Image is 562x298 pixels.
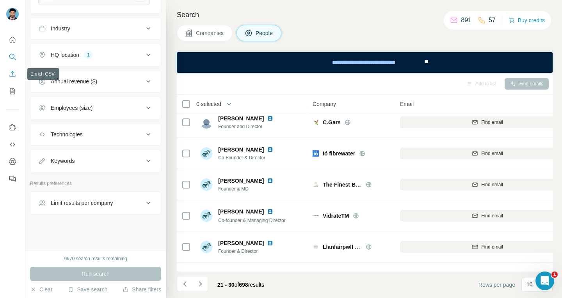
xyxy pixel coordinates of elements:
[30,286,52,293] button: Clear
[323,150,355,157] span: Ió fibrewater
[6,155,19,169] button: Dashboard
[200,116,213,129] img: Avatar
[267,271,273,277] img: LinkedIn logo
[51,25,70,32] div: Industry
[481,119,503,126] span: Find email
[218,248,276,255] span: Founder & Director
[192,276,208,292] button: Navigate to next page
[200,147,213,160] img: Avatar
[313,215,319,217] img: Logo of VidrateTM
[200,178,213,191] img: Avatar
[239,282,248,288] span: 698
[6,50,19,64] button: Search
[218,154,276,161] span: Co-Founder & Director
[256,29,274,37] span: People
[51,51,79,59] div: HQ location
[30,194,161,212] button: Limit results per company
[218,239,264,247] span: [PERSON_NAME]
[218,146,264,153] span: [PERSON_NAME]
[461,16,471,25] p: 891
[218,218,286,223] span: Co-founder & Managing Director
[217,282,235,288] span: 21 - 30
[218,123,276,130] span: Founder and Director
[478,281,515,289] span: Rows per page
[6,84,19,98] button: My lists
[6,67,19,81] button: Enrich CSV
[177,9,553,20] h4: Search
[196,29,224,37] span: Companies
[68,286,107,293] button: Save search
[217,282,264,288] span: results
[6,33,19,47] button: Quick start
[196,100,221,108] span: 0 selected
[123,286,161,293] button: Share filters
[30,46,161,64] button: HQ location1
[323,244,378,250] span: Llanfairpwll Distillery
[51,78,97,85] div: Annual revenue ($)
[218,177,264,185] span: [PERSON_NAME]
[526,280,533,288] p: 10
[218,185,276,192] span: Founder & MD
[481,150,503,157] span: Find email
[218,208,264,215] span: [PERSON_NAME]
[267,208,273,215] img: LinkedIn logo
[509,15,545,26] button: Buy credits
[313,182,319,188] img: Logo of The Finest Bubble
[51,104,92,112] div: Employees (size)
[218,270,264,278] span: [PERSON_NAME]
[313,244,319,249] img: Logo of Llanfairpwll Distillery
[267,115,273,122] img: LinkedIn logo
[267,178,273,184] img: LinkedIn logo
[6,120,19,134] button: Use Surfe on LinkedIn
[6,172,19,186] button: Feedback
[6,138,19,152] button: Use Surfe API
[51,199,113,207] div: Limit results per company
[481,243,503,250] span: Find email
[6,8,19,20] img: Avatar
[551,272,558,278] span: 1
[218,115,264,122] span: [PERSON_NAME]
[84,51,93,58] div: 1
[323,118,341,126] span: C.Gars
[51,130,83,138] div: Technologies
[323,212,349,220] span: VidrateTM
[30,72,161,91] button: Annual revenue ($)
[535,272,554,290] iframe: Intercom live chat
[177,52,553,73] iframe: Banner
[30,19,161,38] button: Industry
[267,146,273,153] img: LinkedIn logo
[481,181,503,188] span: Find email
[267,240,273,246] img: LinkedIn logo
[200,210,213,222] img: Avatar
[30,180,161,187] p: Results preferences
[64,255,127,262] div: 9970 search results remaining
[481,212,503,219] span: Find email
[313,150,319,157] img: Logo of Ió fibrewater
[323,181,362,189] span: The Finest Bubble
[30,99,161,117] button: Employees (size)
[30,152,161,170] button: Keywords
[200,241,213,253] img: Avatar
[489,16,496,25] p: 57
[313,119,319,125] img: Logo of C.Gars
[177,276,192,292] button: Navigate to previous page
[235,282,239,288] span: of
[51,157,75,165] div: Keywords
[313,100,336,108] span: Company
[30,125,161,144] button: Technologies
[400,100,414,108] span: Email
